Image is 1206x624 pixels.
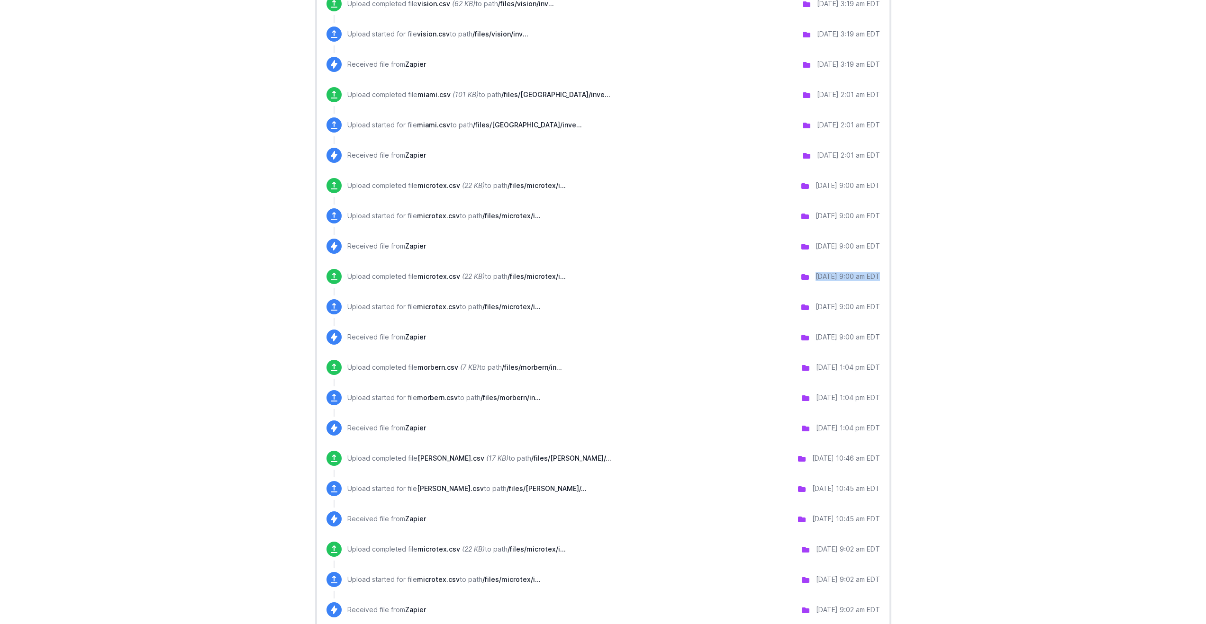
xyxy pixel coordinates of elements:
div: [DATE] 10:45 am EDT [812,514,880,524]
span: /files/microtex/inventory/ [482,212,541,220]
p: Upload completed file to path [347,454,611,463]
p: Upload started for file to path [347,211,541,221]
span: morbern.csv [417,363,458,371]
span: vision.csv [417,30,450,38]
p: Upload started for file to path [347,575,541,584]
div: [DATE] 9:00 am EDT [816,181,880,190]
span: /files/morbern/inventory/ [502,363,562,371]
span: Zapier [405,333,426,341]
i: (17 KB) [486,454,508,462]
span: microtex.csv [417,272,460,280]
p: Upload started for file to path [347,120,582,130]
span: /files/vision/inventory [472,30,528,38]
span: /files/microtex/inventory/ [508,545,566,553]
span: microtex.csv [417,181,460,189]
div: [DATE] 9:00 am EDT [816,272,880,281]
div: [DATE] 2:01 am EDT [817,90,880,99]
p: Upload started for file to path [347,302,541,312]
i: (22 KB) [462,545,485,553]
p: Upload completed file to path [347,544,566,554]
p: Received file from [347,332,426,342]
span: /files/morbern/inventory/ [481,393,541,401]
p: Received file from [347,60,426,69]
i: (22 KB) [462,272,485,280]
i: (101 KB) [453,90,479,98]
span: microtex.csv [417,545,460,553]
span: Zapier [405,515,426,523]
div: [DATE] 9:00 am EDT [816,241,880,251]
p: Upload started for file to path [347,484,587,493]
span: /files/miami/inventory/ [501,90,610,98]
span: /files/miami/inventory/ [473,121,582,129]
p: Received file from [347,423,426,433]
p: Upload started for file to path [347,393,541,402]
p: Upload completed file to path [347,181,566,190]
span: Zapier [405,606,426,614]
span: Zapier [405,151,426,159]
span: /files/microtex/inventory/ [482,575,541,583]
p: Upload completed file to path [347,90,610,99]
p: Received file from [347,151,426,160]
div: [DATE] 1:04 pm EDT [816,423,880,433]
div: [DATE] 1:04 pm EDT [816,393,880,402]
p: Received file from [347,514,426,524]
p: Upload completed file to path [347,363,562,372]
div: [DATE] 9:02 am EDT [816,575,880,584]
span: Zapier [405,60,426,68]
div: [DATE] 10:45 am EDT [812,484,880,493]
span: morbern.csv [417,393,458,401]
i: (22 KB) [462,181,485,189]
span: /files/spradling/inventory/ [531,454,611,462]
div: [DATE] 9:00 am EDT [816,302,880,312]
span: spradling.csv [417,454,484,462]
div: [DATE] 2:01 am EDT [817,151,880,160]
div: [DATE] 9:02 am EDT [816,605,880,615]
p: Upload completed file to path [347,272,566,281]
div: [DATE] 9:00 am EDT [816,211,880,221]
div: [DATE] 9:00 am EDT [816,332,880,342]
p: Received file from [347,241,426,251]
i: (7 KB) [460,363,479,371]
div: [DATE] 3:19 am EDT [817,60,880,69]
span: microtex.csv [417,575,460,583]
span: /files/spradling/inventory/ [507,484,587,492]
span: Zapier [405,242,426,250]
p: Upload started for file to path [347,29,528,39]
span: /files/microtex/inventory/ [508,272,566,280]
span: spradling.csv [417,484,484,492]
div: [DATE] 1:04 pm EDT [816,363,880,372]
div: [DATE] 3:19 am EDT [817,29,880,39]
span: miami.csv [417,90,451,98]
span: /files/microtex/inventory/ [482,303,541,311]
span: Zapier [405,424,426,432]
span: /files/microtex/inventory/ [508,181,566,189]
div: [DATE] 9:02 am EDT [816,544,880,554]
span: miami.csv [417,121,450,129]
p: Received file from [347,605,426,615]
div: [DATE] 10:46 am EDT [812,454,880,463]
div: [DATE] 2:01 am EDT [817,120,880,130]
span: microtex.csv [417,212,460,220]
span: microtex.csv [417,303,460,311]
